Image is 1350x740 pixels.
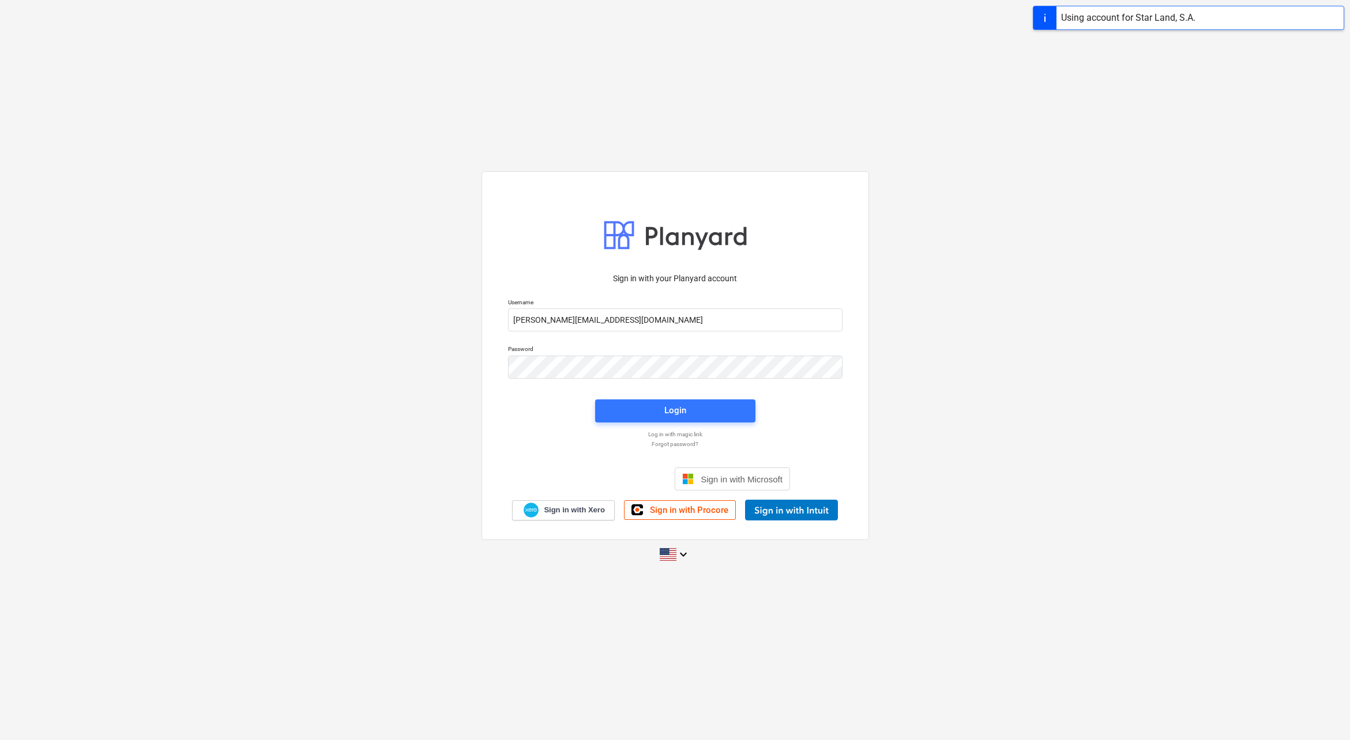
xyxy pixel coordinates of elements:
a: Forgot password? [502,440,848,448]
a: Sign in with Xero [512,500,615,520]
iframe: Sign in with Google Button [554,466,671,492]
span: Sign in with Microsoft [701,474,783,484]
input: Username [508,308,843,331]
span: Sign in with Xero [544,505,604,515]
i: keyboard_arrow_down [676,548,690,561]
span: Sign in with Procore [650,505,728,515]
p: Password [508,345,843,355]
button: Login [595,399,755,422]
div: Using account for Star Land, S.A. [1061,11,1195,25]
p: Sign in with your Planyard account [508,273,843,285]
img: Microsoft logo [682,473,694,485]
div: Login [664,403,686,418]
a: Sign in with Procore [624,500,736,520]
img: Xero logo [524,503,539,518]
p: Username [508,299,843,308]
a: Log in with magic link [502,431,848,438]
